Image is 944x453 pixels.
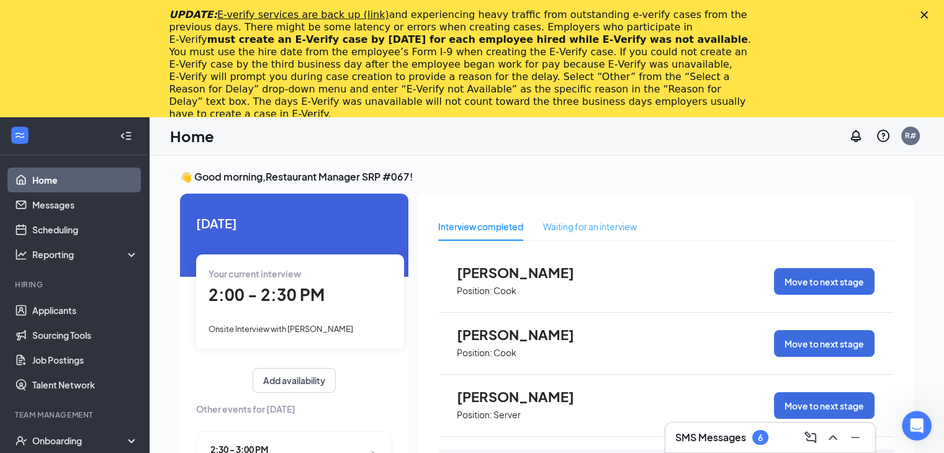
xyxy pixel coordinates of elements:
[457,326,593,343] span: [PERSON_NAME]
[848,128,863,143] svg: Notifications
[120,130,132,142] svg: Collapse
[180,170,913,184] h3: 👋 Good morning, Restaurant Manager SRP #067 !
[196,402,392,416] span: Other events for [DATE]
[803,430,818,445] svg: ComposeMessage
[169,9,755,120] div: and experiencing heavy traffic from outstanding e-verify cases from the previous days. There migh...
[902,411,932,441] iframe: Intercom live chat
[774,392,874,419] button: Move to next stage
[15,434,27,447] svg: UserCheck
[32,298,138,323] a: Applicants
[15,248,27,261] svg: Analysis
[876,128,891,143] svg: QuestionInfo
[170,125,214,146] h1: Home
[32,248,139,261] div: Reporting
[15,279,136,290] div: Hiring
[801,428,820,447] button: ComposeMessage
[457,347,492,359] p: Position:
[457,409,492,421] p: Position:
[209,324,353,334] span: Onsite Interview with [PERSON_NAME]
[32,323,138,348] a: Sourcing Tools
[920,11,933,19] div: Close
[32,168,138,192] a: Home
[457,264,593,280] span: [PERSON_NAME]
[774,268,874,295] button: Move to next stage
[457,285,492,297] p: Position:
[169,9,389,20] i: UPDATE:
[32,434,128,447] div: Onboarding
[209,284,325,305] span: 2:00 - 2:30 PM
[493,347,516,359] p: Cook
[207,34,748,45] b: must create an E‑Verify case by [DATE] for each employee hired while E‑Verify was not available
[14,129,26,141] svg: WorkstreamLogo
[196,213,392,233] span: [DATE]
[32,192,138,217] a: Messages
[905,130,916,141] div: R#
[209,268,301,279] span: Your current interview
[493,285,516,297] p: Cook
[457,388,593,405] span: [PERSON_NAME]
[217,9,389,20] a: E-verify services are back up (link)
[15,410,136,420] div: Team Management
[493,409,521,421] p: Server
[438,220,523,233] div: Interview completed
[32,348,138,372] a: Job Postings
[823,428,843,447] button: ChevronUp
[774,330,874,357] button: Move to next stage
[845,428,865,447] button: Minimize
[32,217,138,242] a: Scheduling
[32,372,138,397] a: Talent Network
[675,431,746,444] h3: SMS Messages
[825,430,840,445] svg: ChevronUp
[758,433,763,443] div: 6
[253,368,336,393] button: Add availability
[543,220,637,233] div: Waiting for an interview
[848,430,863,445] svg: Minimize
